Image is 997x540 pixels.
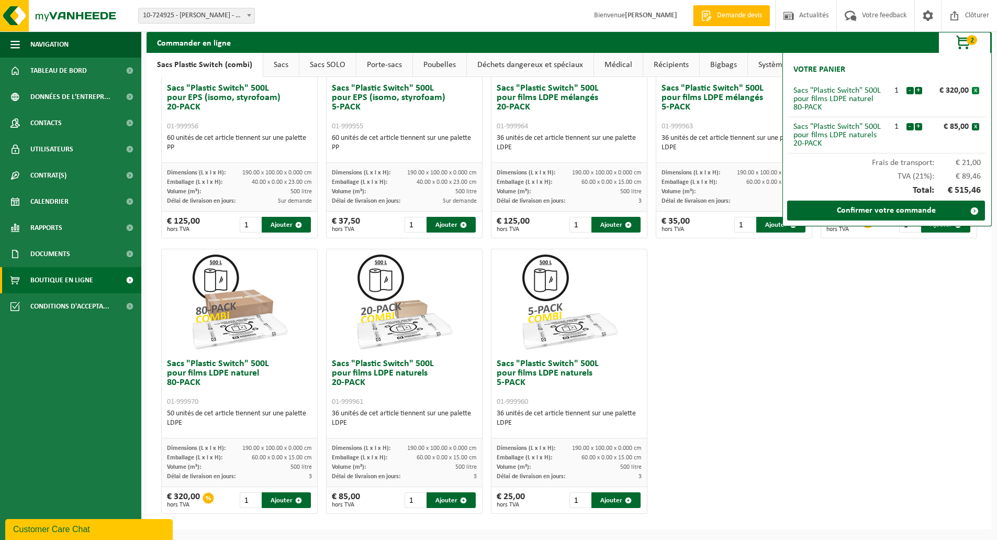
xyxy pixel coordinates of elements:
[934,186,981,195] span: € 515,46
[278,198,312,204] span: Sur demande
[925,123,972,131] div: € 85,00
[517,249,622,354] img: 01-999960
[662,189,696,195] span: Volume (m³):
[906,123,914,130] button: -
[332,198,400,204] span: Délai de livraison en jours:
[30,267,93,293] span: Boutique en ligne
[662,170,720,176] span: Dimensions (L x l x H):
[497,418,642,428] div: LDPE
[497,179,552,185] span: Emballage (L x l x H):
[787,201,985,221] a: Confirmer votre commande
[167,455,222,461] span: Emballage (L x l x H):
[887,123,906,131] div: 1
[497,84,642,131] h3: Sacs "Plastic Switch" 500L pour films LDPE mélangés 20-PACK
[167,123,198,130] span: 01-999956
[332,217,360,233] div: € 37,50
[167,170,226,176] span: Dimensions (L x l x H):
[252,455,312,461] span: 60.00 x 0.00 x 15.00 cm
[332,359,477,406] h3: Sacs "Plastic Switch" 500L pour films LDPE naturels 20-PACK
[638,473,642,480] span: 3
[332,179,387,185] span: Emballage (L x l x H):
[497,217,530,233] div: € 125,00
[240,492,261,508] input: 1
[662,226,690,233] span: hors TVA
[242,445,312,451] span: 190.00 x 100.00 x 0.000 cm
[30,241,70,267] span: Documents
[737,170,806,176] span: 190.00 x 100.00 x 0.000 cm
[167,473,236,480] span: Délai de livraison en jours:
[30,136,73,162] span: Utilisateurs
[30,162,66,189] span: Contrat(s)
[332,445,390,451] span: Dimensions (L x l x H):
[925,86,972,95] div: € 320,00
[332,189,366,195] span: Volume (m³):
[332,473,400,480] span: Délai de livraison en jours:
[138,8,255,24] span: 10-724925 - CHRISPHIL - WIERDE
[332,143,477,152] div: PP
[693,5,770,26] a: Demande devis
[405,217,426,233] input: 1
[252,179,312,185] span: 40.00 x 0.00 x 23.00 cm
[497,502,525,508] span: hors TVA
[167,398,198,406] span: 01-999970
[934,172,981,181] span: € 89,46
[147,32,241,52] h2: Commander en ligne
[788,181,986,201] div: Total:
[405,492,426,508] input: 1
[662,198,730,204] span: Délai de livraison en jours:
[620,189,642,195] span: 500 litre
[594,53,643,77] a: Médical
[413,53,466,77] a: Poubelles
[972,87,979,94] button: x
[332,123,363,130] span: 01-999955
[30,215,62,241] span: Rapports
[638,198,642,204] span: 3
[309,473,312,480] span: 3
[497,359,642,406] h3: Sacs "Plastic Switch" 500L pour films LDPE naturels 5-PACK
[332,134,477,152] div: 60 unités de cet article tiennent sur une palette
[443,198,477,204] span: Sur demande
[290,189,312,195] span: 500 litre
[662,217,690,233] div: € 35,00
[591,217,641,233] button: Ajouter
[167,189,201,195] span: Volume (m³):
[497,398,528,406] span: 01-999960
[934,159,981,167] span: € 21,00
[332,418,477,428] div: LDPE
[497,464,531,470] span: Volume (m³):
[569,492,591,508] input: 1
[5,517,175,540] iframe: chat widget
[262,217,311,233] button: Ajouter
[187,249,292,354] img: 01-999970
[332,398,363,406] span: 01-999961
[662,179,717,185] span: Emballage (L x l x H):
[497,198,565,204] span: Délai de livraison en jours:
[167,134,312,152] div: 60 unités de cet article tiennent sur une palette
[972,123,979,130] button: x
[662,143,806,152] div: LDPE
[407,445,477,451] span: 190.00 x 100.00 x 0.000 cm
[497,473,565,480] span: Délai de livraison en jours:
[497,134,642,152] div: 36 unités de cet article tiennent sur une palette
[332,170,390,176] span: Dimensions (L x l x H):
[139,8,254,23] span: 10-724925 - CHRISPHIL - WIERDE
[332,492,360,508] div: € 85,00
[793,123,887,148] div: Sacs "Plastic Switch" 500L pour films LDPE naturels 20-PACK
[30,110,62,136] span: Contacts
[497,409,642,428] div: 36 unités de cet article tiennent sur une palette
[497,492,525,508] div: € 25,00
[407,170,477,176] span: 190.00 x 100.00 x 0.000 cm
[662,134,806,152] div: 36 unités de cet article tiennent sur une palette
[620,464,642,470] span: 500 litre
[793,86,887,112] div: Sacs "Plastic Switch" 500L pour films LDPE naturel 80-PACK
[572,445,642,451] span: 190.00 x 100.00 x 0.000 cm
[332,226,360,233] span: hors TVA
[167,217,200,233] div: € 125,00
[700,53,747,77] a: Bigbags
[915,87,922,94] button: +
[915,123,922,130] button: +
[788,153,986,167] div: Frais de transport:
[240,217,261,233] input: 1
[625,12,677,19] strong: [PERSON_NAME]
